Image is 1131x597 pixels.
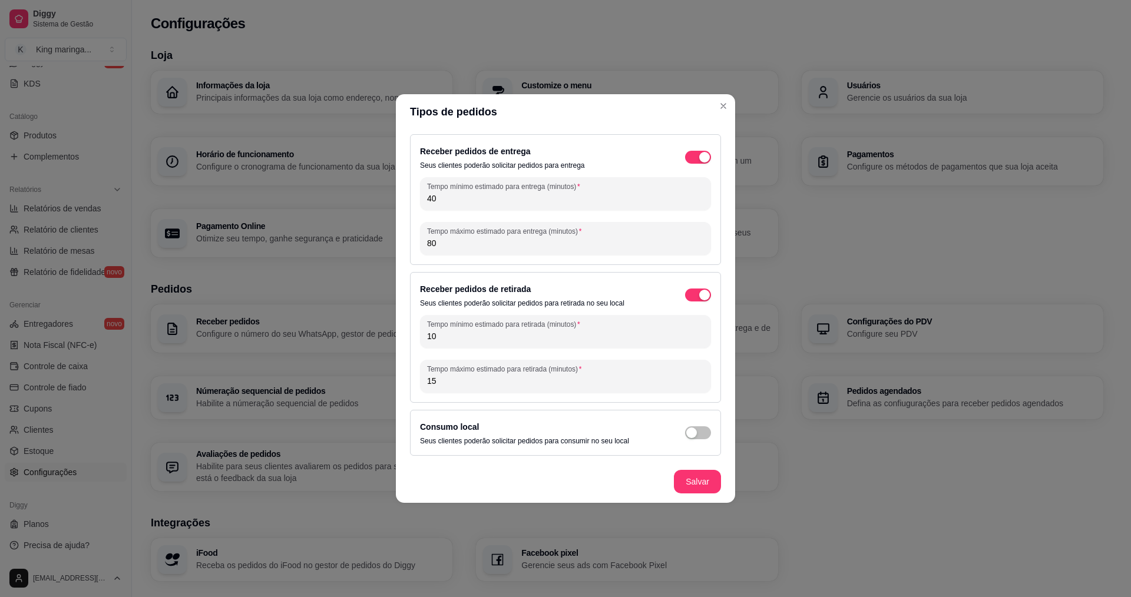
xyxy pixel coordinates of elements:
[427,226,586,236] label: Tempo máximo estimado para entrega (minutos)
[420,298,624,308] p: Seus clientes poderão solicitar pedidos para retirada no seu local
[427,193,704,204] input: Tempo mínimo estimado para entrega (minutos)
[427,375,704,387] input: Tempo máximo estimado para retirada (minutos)
[420,436,629,446] p: Seus clientes poderão solicitar pedidos para consumir no seu local
[396,94,735,130] header: Tipos de pedidos
[427,237,704,249] input: Tempo máximo estimado para entrega (minutos)
[420,147,531,156] label: Receber pedidos de entrega
[427,319,584,329] label: Tempo mínimo estimado para retirada (minutos)
[427,181,584,191] label: Tempo mínimo estimado para entrega (minutos)
[420,422,479,432] label: Consumo local
[674,470,721,493] button: Salvar
[427,330,704,342] input: Tempo mínimo estimado para retirada (minutos)
[714,97,733,115] button: Close
[420,284,531,294] label: Receber pedidos de retirada
[420,161,585,170] p: Seus clientes poderão solicitar pedidos para entrega
[427,364,586,374] label: Tempo máximo estimado para retirada (minutos)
